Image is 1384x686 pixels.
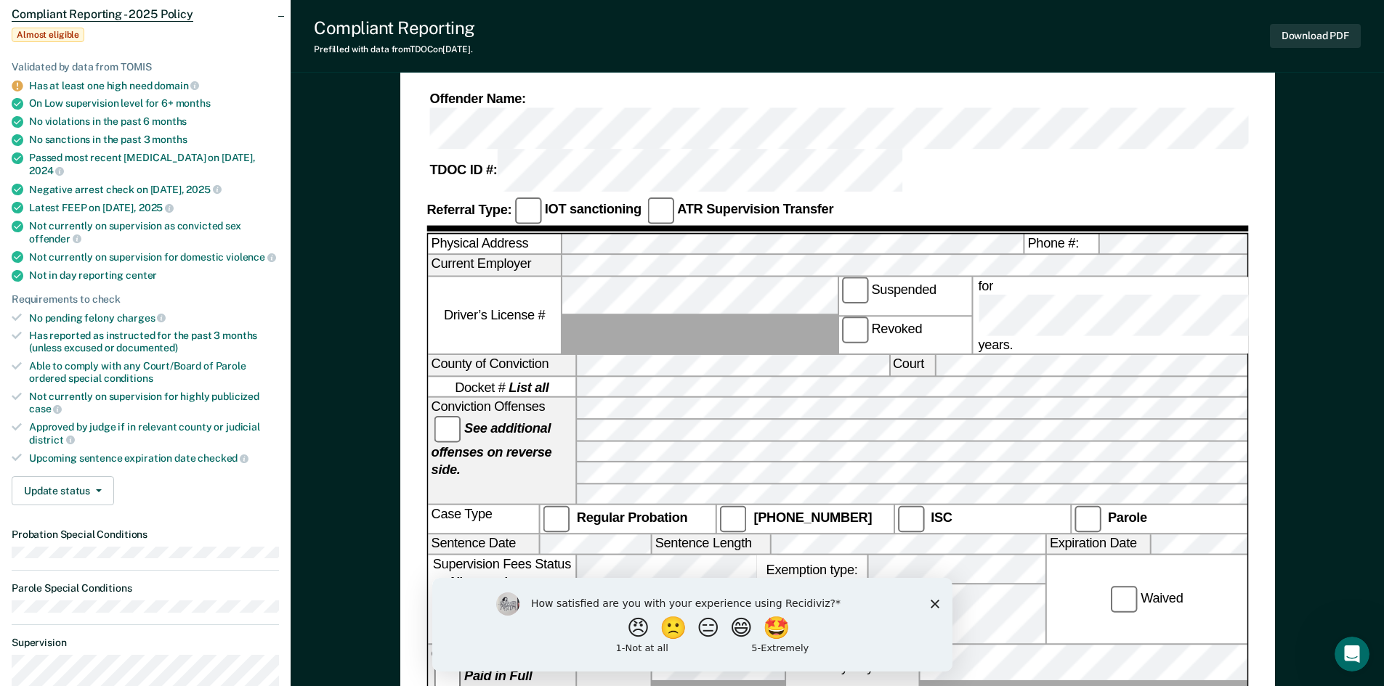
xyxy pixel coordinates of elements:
iframe: Intercom live chat [1335,637,1369,671]
div: Not in day reporting [29,269,279,282]
div: No sanctions in the past 3 [29,134,279,146]
div: Has at least one high need domain [29,79,279,92]
label: Driver’s License # [428,277,560,354]
div: Upcoming sentence expiration date [29,452,279,465]
input: [PHONE_NUMBER] [720,506,747,533]
input: Waived [1110,587,1137,613]
strong: Referral Type: [426,202,511,216]
label: Physical Address [428,234,560,254]
dt: Parole Special Conditions [12,582,279,595]
strong: Paid in Full [464,668,532,682]
span: district [29,434,75,446]
strong: Offender Name: [429,91,525,106]
div: Negative arrest check on [DATE], [29,183,279,196]
input: Suspended [841,277,868,304]
span: checked [198,452,248,464]
label: Current Employer [428,256,560,276]
label: Revoked [838,317,971,354]
button: Update status [12,476,114,505]
label: Sentence Date [428,534,538,555]
label: Suspended [838,277,971,315]
input: ISC [897,506,924,533]
div: Latest FEEP on [DATE], [29,201,279,214]
label: County of Conviction [428,356,575,376]
div: No pending felony [29,311,279,324]
span: Docket # [455,378,549,396]
dt: Supervision [12,637,279,649]
span: case [29,403,62,415]
div: Conviction Offenses [428,399,575,505]
div: Not currently on supervision for domestic [29,250,279,264]
span: months [152,115,187,127]
span: documented) [116,342,177,354]
label: Sentence Length [652,534,769,555]
div: On Low supervision level for 6+ [29,97,279,110]
div: Compliant Reporting [314,17,475,38]
label: Court [889,356,934,376]
input: Parole [1074,506,1101,533]
strong: Parole [1108,511,1147,526]
span: Compliant Reporting - 2025 Policy [12,7,193,22]
div: Approved by judge if in relevant county or judicial [29,421,279,446]
div: Prefilled with data from TDOC on [DATE] . [314,44,475,54]
label: Phone #: [1024,234,1098,254]
span: months [176,97,211,109]
input: Regular Probation [543,506,570,533]
strong: ISC [931,511,952,526]
div: Case Type [428,506,538,533]
strong: List all [509,380,549,394]
div: Validated by data from TOMIS [12,61,279,73]
div: Supervision Fees Status [428,555,575,644]
label: Exemption type: [756,555,867,584]
iframe: Survey by Kim from Recidiviz [432,578,952,671]
div: Has reported as instructed for the past 3 months (unless excused or [29,330,279,354]
div: Passed most recent [MEDICAL_DATA] on [DATE], [29,152,279,176]
dt: Probation Special Conditions [12,528,279,541]
div: Not currently on supervision for highly publicized [29,391,279,415]
strong: IOT sanctioning [544,202,641,216]
div: Requirements to check [12,293,279,306]
input: ATR Supervision Transfer [647,197,673,224]
span: months [152,134,187,145]
span: 2025 [186,184,221,195]
strong: ATR Supervision Transfer [677,202,833,216]
span: offender [29,233,81,245]
strong: See additional offenses on reverse side. [431,421,551,476]
label: Expiration Date [1046,534,1149,555]
span: 2025 [139,202,174,213]
span: 2024 [29,165,64,176]
input: for years. [978,295,1383,336]
span: charges [117,312,166,324]
strong: [PHONE_NUMBER] [753,511,872,526]
span: conditions [104,372,153,384]
strong: Regular Probation [576,511,687,526]
div: No violations in the past 6 [29,115,279,128]
button: Download PDF [1270,24,1361,48]
input: IOT sanctioning [514,197,541,224]
label: Waived [1107,587,1186,613]
span: Almost eligible [12,28,84,42]
strong: TDOC ID #: [429,163,497,177]
input: See additional offenses on reverse side. [434,416,461,443]
strong: All exemptions must be completed prior to submission [448,576,557,628]
span: center [126,269,157,281]
input: Revoked [841,317,868,343]
div: Not currently on supervision as convicted sex [29,220,279,245]
div: Able to comply with any Court/Board of Parole ordered special [29,360,279,385]
span: violence [226,251,276,263]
